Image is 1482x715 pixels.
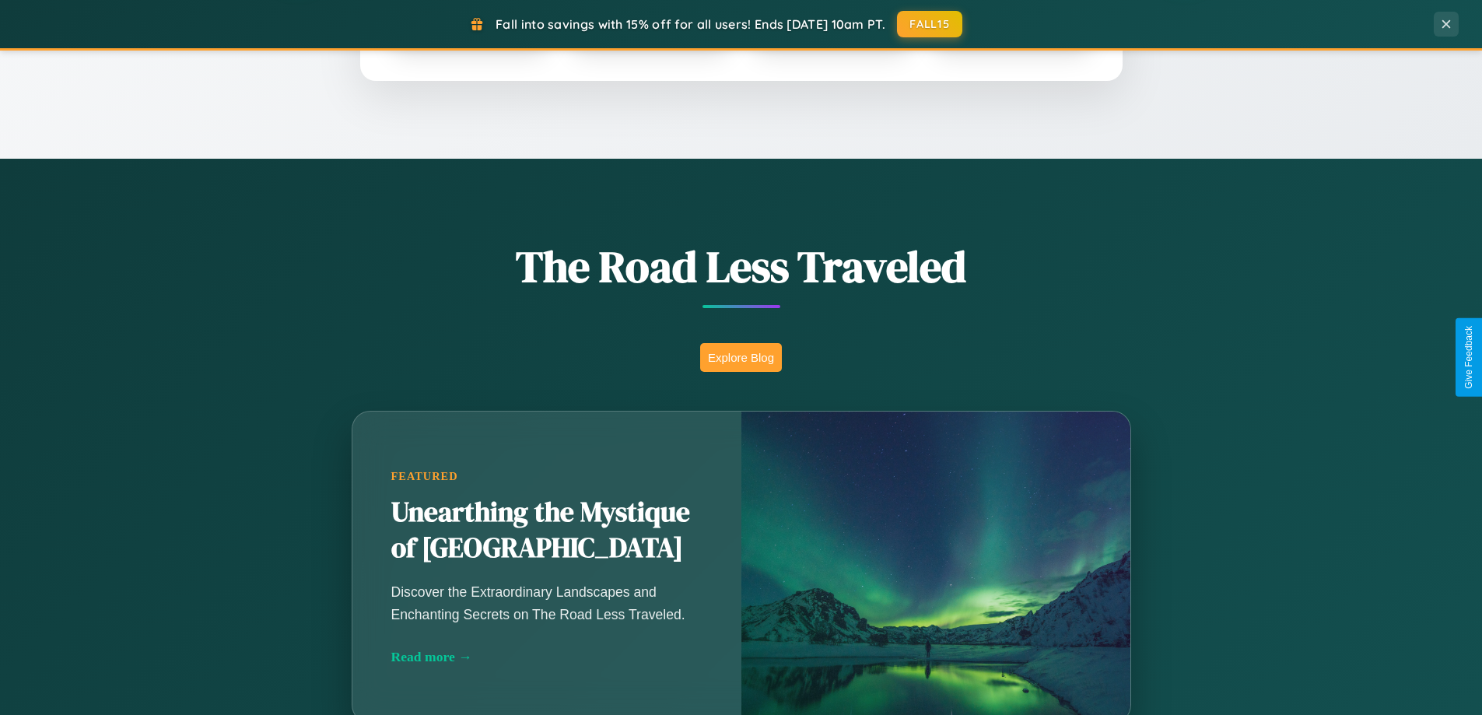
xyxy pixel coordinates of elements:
button: FALL15 [897,11,962,37]
div: Read more → [391,649,702,665]
button: Explore Blog [700,343,782,372]
h2: Unearthing the Mystique of [GEOGRAPHIC_DATA] [391,495,702,566]
div: Give Feedback [1463,326,1474,389]
span: Fall into savings with 15% off for all users! Ends [DATE] 10am PT. [496,16,885,32]
div: Featured [391,470,702,483]
h1: The Road Less Traveled [275,237,1208,296]
p: Discover the Extraordinary Landscapes and Enchanting Secrets on The Road Less Traveled. [391,581,702,625]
